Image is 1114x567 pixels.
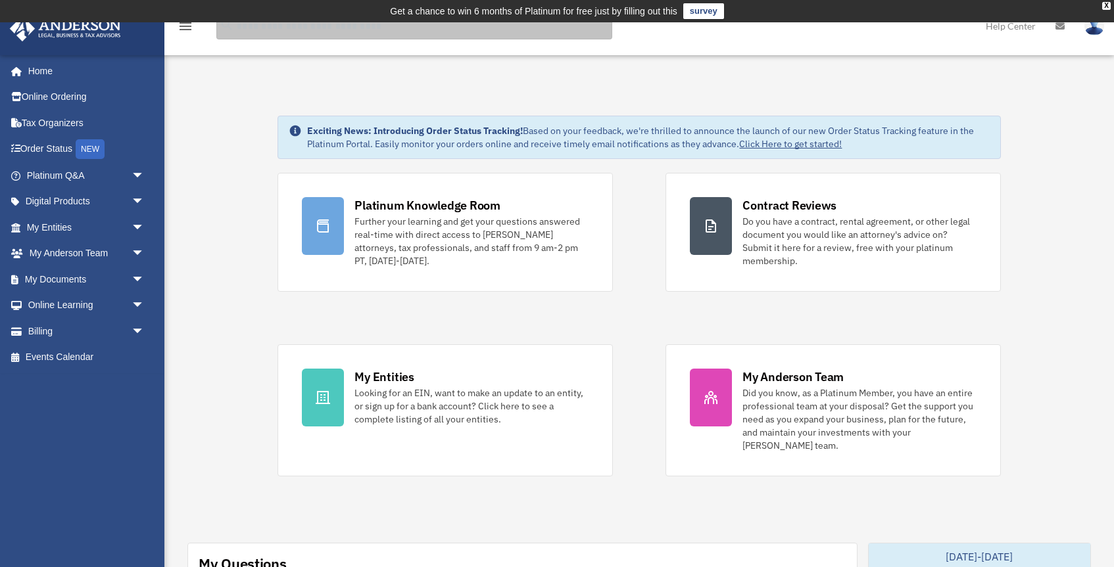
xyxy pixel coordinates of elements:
[132,318,158,345] span: arrow_drop_down
[9,318,164,344] a: Billingarrow_drop_down
[9,58,158,84] a: Home
[132,240,158,267] span: arrow_drop_down
[354,369,414,385] div: My Entities
[9,344,164,371] a: Events Calendar
[9,162,164,189] a: Platinum Q&Aarrow_drop_down
[6,16,125,41] img: Anderson Advisors Platinum Portal
[1102,2,1111,10] div: close
[132,292,158,319] span: arrow_drop_down
[666,344,1001,476] a: My Anderson Team Did you know, as a Platinum Member, you have an entire professional team at your...
[354,386,589,426] div: Looking for an EIN, want to make an update to an entity, or sign up for a bank account? Click her...
[307,124,989,150] div: Based on your feedback, we're thrilled to announce the launch of our new Order Status Tracking fe...
[1084,16,1104,35] img: User Pic
[278,173,613,292] a: Platinum Knowledge Room Further your learning and get your questions answered real-time with dire...
[739,138,842,150] a: Click Here to get started!
[9,214,164,240] a: My Entitiesarrow_drop_down
[742,369,844,385] div: My Anderson Team
[9,189,164,215] a: Digital Productsarrow_drop_down
[390,3,677,19] div: Get a chance to win 6 months of Platinum for free just by filling out this
[178,23,193,34] a: menu
[9,84,164,110] a: Online Ordering
[683,3,724,19] a: survey
[307,125,523,137] strong: Exciting News: Introducing Order Status Tracking!
[354,197,500,214] div: Platinum Knowledge Room
[132,189,158,215] span: arrow_drop_down
[132,162,158,189] span: arrow_drop_down
[132,214,158,241] span: arrow_drop_down
[742,197,836,214] div: Contract Reviews
[9,136,164,163] a: Order StatusNEW
[9,266,164,292] a: My Documentsarrow_drop_down
[132,266,158,293] span: arrow_drop_down
[666,173,1001,292] a: Contract Reviews Do you have a contract, rental agreement, or other legal document you would like...
[278,344,613,476] a: My Entities Looking for an EIN, want to make an update to an entity, or sign up for a bank accoun...
[76,139,105,159] div: NEW
[9,110,164,136] a: Tax Organizers
[742,386,977,452] div: Did you know, as a Platinum Member, you have an entire professional team at your disposal? Get th...
[178,18,193,34] i: menu
[9,240,164,267] a: My Anderson Teamarrow_drop_down
[9,292,164,319] a: Online Learningarrow_drop_down
[220,18,234,32] i: search
[354,215,589,267] div: Further your learning and get your questions answered real-time with direct access to [PERSON_NAM...
[742,215,977,267] div: Do you have a contract, rental agreement, or other legal document you would like an attorney's ad...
